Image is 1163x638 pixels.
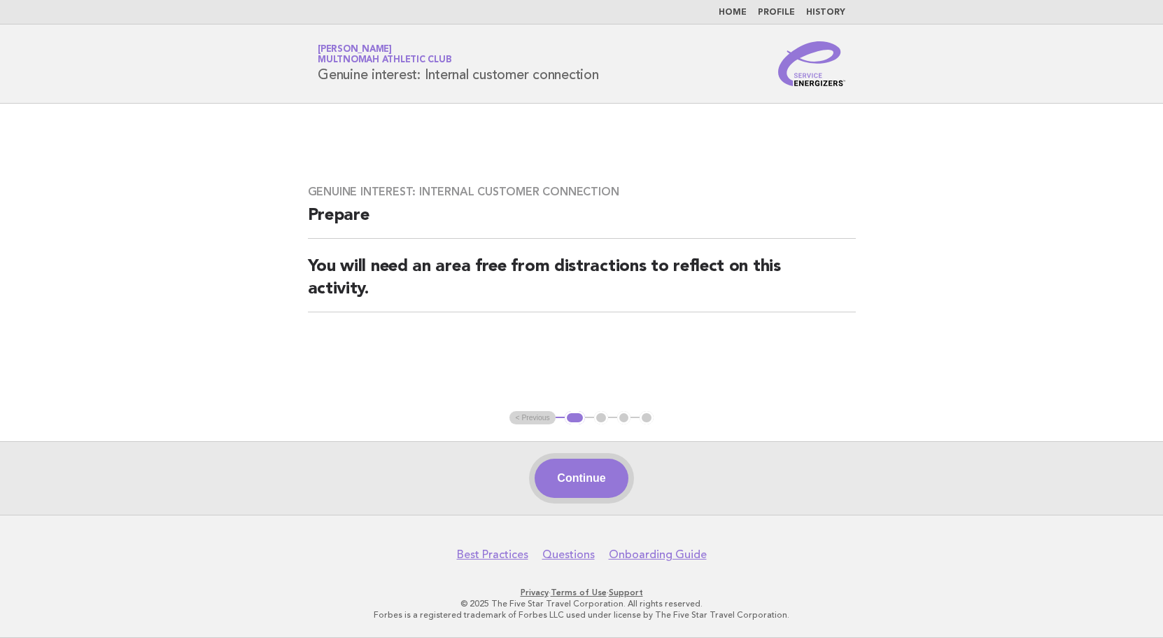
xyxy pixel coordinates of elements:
[778,41,845,86] img: Service Energizers
[535,459,628,498] button: Continue
[457,548,528,562] a: Best Practices
[318,56,451,65] span: Multnomah Athletic Club
[308,185,856,199] h3: Genuine interest: Internal customer connection
[153,598,1010,609] p: © 2025 The Five Star Travel Corporation. All rights reserved.
[609,548,707,562] a: Onboarding Guide
[565,411,585,425] button: 1
[806,8,845,17] a: History
[153,587,1010,598] p: · ·
[308,204,856,239] h2: Prepare
[521,588,549,597] a: Privacy
[551,588,607,597] a: Terms of Use
[609,588,643,597] a: Support
[308,256,856,312] h2: You will need an area free from distractions to reflect on this activity.
[719,8,747,17] a: Home
[318,46,599,82] h1: Genuine interest: Internal customer connection
[758,8,795,17] a: Profile
[153,609,1010,620] p: Forbes is a registered trademark of Forbes LLC used under license by The Five Star Travel Corpora...
[318,45,451,64] a: [PERSON_NAME]Multnomah Athletic Club
[542,548,595,562] a: Questions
